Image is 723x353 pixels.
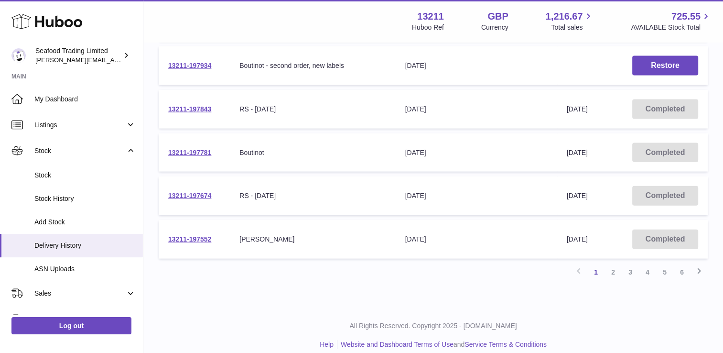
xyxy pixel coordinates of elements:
[239,191,386,200] div: RS - [DATE]
[405,105,548,114] div: [DATE]
[567,105,588,113] span: [DATE]
[405,191,548,200] div: [DATE]
[168,235,211,243] a: 13211-197552
[417,10,444,23] strong: 13211
[239,105,386,114] div: RS - [DATE]
[551,23,594,32] span: Total sales
[487,10,508,23] strong: GBP
[11,317,131,334] a: Log out
[34,194,136,203] span: Stock History
[671,10,701,23] span: 725.55
[239,61,386,70] div: Boutinot - second order, new labels
[587,264,604,281] a: 1
[168,105,211,113] a: 13211-197843
[405,61,548,70] div: [DATE]
[639,264,656,281] a: 4
[34,146,126,155] span: Stock
[34,265,136,274] span: ASN Uploads
[567,235,588,243] span: [DATE]
[34,289,126,298] span: Sales
[168,62,211,69] a: 13211-197934
[656,264,673,281] a: 5
[168,149,211,156] a: 13211-197781
[604,264,622,281] a: 2
[34,241,136,250] span: Delivery History
[320,341,334,348] a: Help
[11,48,26,63] img: nathaniellynch@rickstein.com
[673,264,691,281] a: 6
[464,341,547,348] a: Service Terms & Conditions
[239,235,386,244] div: [PERSON_NAME]
[34,95,136,104] span: My Dashboard
[567,149,588,156] span: [DATE]
[567,192,588,199] span: [DATE]
[412,23,444,32] div: Huboo Ref
[405,148,548,157] div: [DATE]
[34,218,136,227] span: Add Stock
[35,56,192,64] span: [PERSON_NAME][EMAIL_ADDRESS][DOMAIN_NAME]
[622,264,639,281] a: 3
[631,23,712,32] span: AVAILABLE Stock Total
[239,148,386,157] div: Boutinot
[34,171,136,180] span: Stock
[35,46,121,65] div: Seafood Trading Limited
[631,10,712,32] a: 725.55 AVAILABLE Stock Total
[151,321,715,331] p: All Rights Reserved. Copyright 2025 - [DOMAIN_NAME]
[337,340,547,349] li: and
[546,10,583,23] span: 1,216.67
[546,10,594,32] a: 1,216.67 Total sales
[34,121,126,130] span: Listings
[405,235,548,244] div: [DATE]
[481,23,508,32] div: Currency
[168,192,211,199] a: 13211-197674
[341,341,453,348] a: Website and Dashboard Terms of Use
[632,56,698,76] button: Restore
